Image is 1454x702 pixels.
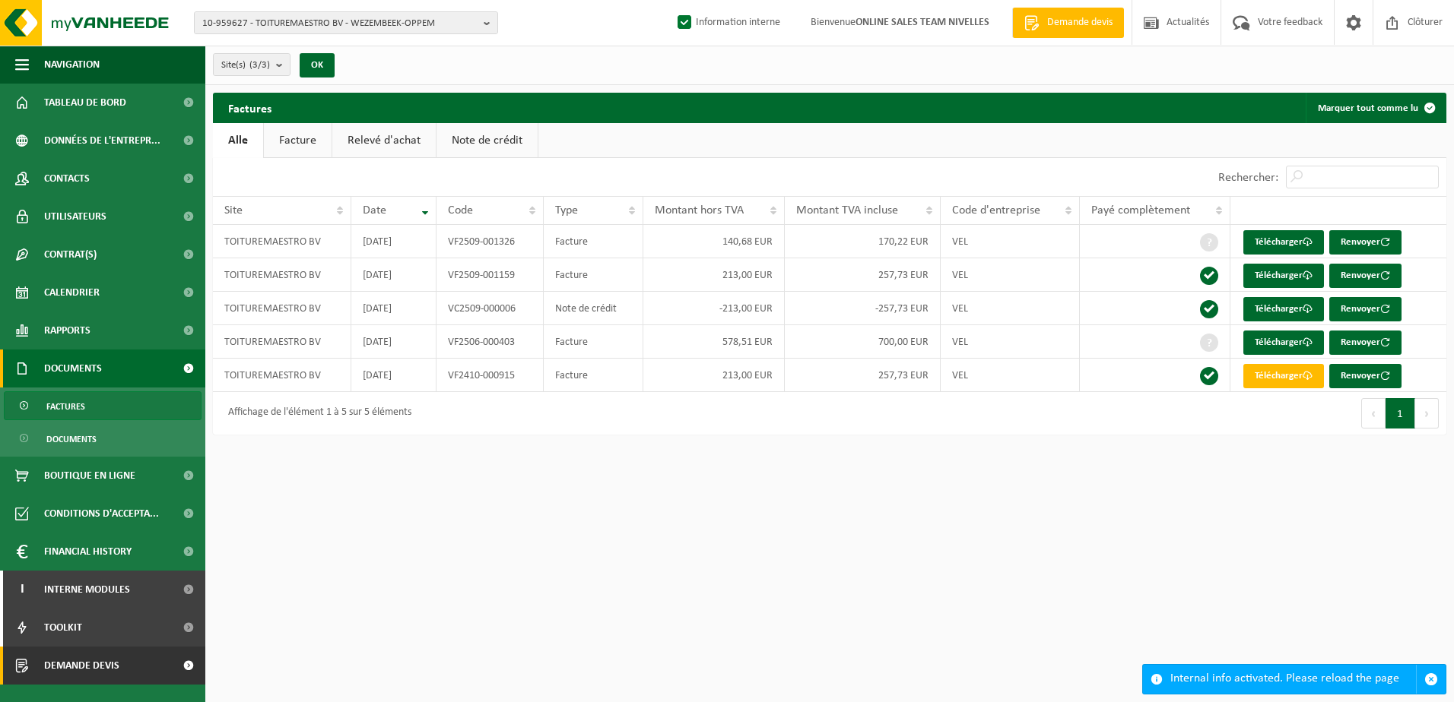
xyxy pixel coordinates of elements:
[1329,297,1402,321] button: Renvoyer
[213,93,287,122] h2: Factures
[643,258,784,292] td: 213,00 EUR
[555,204,578,217] span: Type
[202,12,478,35] span: 10-959627 - TOITUREMAESTRO BV - WEZEMBEEK-OPPEM
[213,53,290,76] button: Site(s)(3/3)
[351,258,437,292] td: [DATE]
[46,392,85,421] span: Factures
[675,11,780,34] label: Information interne
[194,11,498,34] button: 10-959627 - TOITUREMAESTRO BV - WEZEMBEEK-OPPEM
[44,609,82,647] span: Toolkit
[351,325,437,359] td: [DATE]
[437,225,544,258] td: VF2509-001326
[655,204,744,217] span: Montant hors TVA
[448,204,473,217] span: Code
[221,400,411,427] div: Affichage de l'élément 1 à 5 sur 5 éléments
[1243,264,1324,288] a: Télécharger
[544,325,643,359] td: Facture
[1243,364,1324,388] a: Télécharger
[44,122,160,160] span: Données de l'entrepr...
[643,225,784,258] td: 140,68 EUR
[1243,230,1324,255] a: Télécharger
[1306,93,1445,123] button: Marquer tout comme lu
[44,274,100,311] span: Calendrier
[213,359,351,392] td: TOITUREMAESTRO BV
[249,60,270,70] count: (3/3)
[213,258,351,292] td: TOITUREMAESTRO BV
[785,258,941,292] td: 257,73 EUR
[213,225,351,258] td: TOITUREMAESTRO BV
[785,225,941,258] td: 170,22 EUR
[643,325,784,359] td: 578,51 EUR
[1329,364,1402,388] button: Renvoyer
[1329,264,1402,288] button: Renvoyer
[643,359,784,392] td: 213,00 EUR
[44,349,102,387] span: Documents
[1091,204,1190,217] span: Payé complètement
[44,495,159,533] span: Conditions d'accepta...
[437,325,544,359] td: VF2506-000403
[44,311,90,349] span: Rapports
[351,359,437,392] td: [DATE]
[785,292,941,325] td: -257,73 EUR
[213,123,263,158] a: Alle
[1218,172,1278,184] label: Rechercher:
[1386,398,1415,428] button: 1
[1329,330,1402,355] button: Renvoyer
[941,359,1080,392] td: VEL
[1361,398,1386,428] button: Previous
[544,225,643,258] td: Facture
[941,258,1080,292] td: VEL
[332,123,436,158] a: Relevé d'achat
[44,647,119,685] span: Demande devis
[15,571,29,609] span: I
[437,258,544,292] td: VF2509-001159
[44,236,97,274] span: Contrat(s)
[544,258,643,292] td: Facture
[44,571,130,609] span: Interne modules
[4,424,202,453] a: Documents
[213,292,351,325] td: TOITUREMAESTRO BV
[44,198,106,236] span: Utilisateurs
[1415,398,1439,428] button: Next
[264,123,332,158] a: Facture
[1243,330,1324,355] a: Télécharger
[221,54,270,77] span: Site(s)
[544,359,643,392] td: Facture
[941,292,1080,325] td: VEL
[785,359,941,392] td: 257,73 EUR
[44,160,90,198] span: Contacts
[1170,665,1416,694] div: Internal info activated. Please reload the page
[44,533,132,571] span: Financial History
[363,204,386,217] span: Date
[351,225,437,258] td: [DATE]
[351,292,437,325] td: [DATE]
[1043,15,1116,30] span: Demande devis
[796,204,898,217] span: Montant TVA incluse
[44,84,126,122] span: Tableau de bord
[785,325,941,359] td: 700,00 EUR
[44,457,135,495] span: Boutique en ligne
[1243,297,1324,321] a: Télécharger
[4,391,202,420] a: Factures
[952,204,1040,217] span: Code d'entreprise
[300,53,335,77] button: OK
[856,17,989,28] strong: ONLINE SALES TEAM NIVELLES
[213,325,351,359] td: TOITUREMAESTRO BV
[643,292,784,325] td: -213,00 EUR
[544,292,643,325] td: Note de crédit
[941,225,1080,258] td: VEL
[437,123,538,158] a: Note de crédit
[437,359,544,392] td: VF2410-000915
[437,292,544,325] td: VC2509-000006
[941,325,1080,359] td: VEL
[1012,8,1124,38] a: Demande devis
[1329,230,1402,255] button: Renvoyer
[46,425,97,454] span: Documents
[44,46,100,84] span: Navigation
[224,204,243,217] span: Site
